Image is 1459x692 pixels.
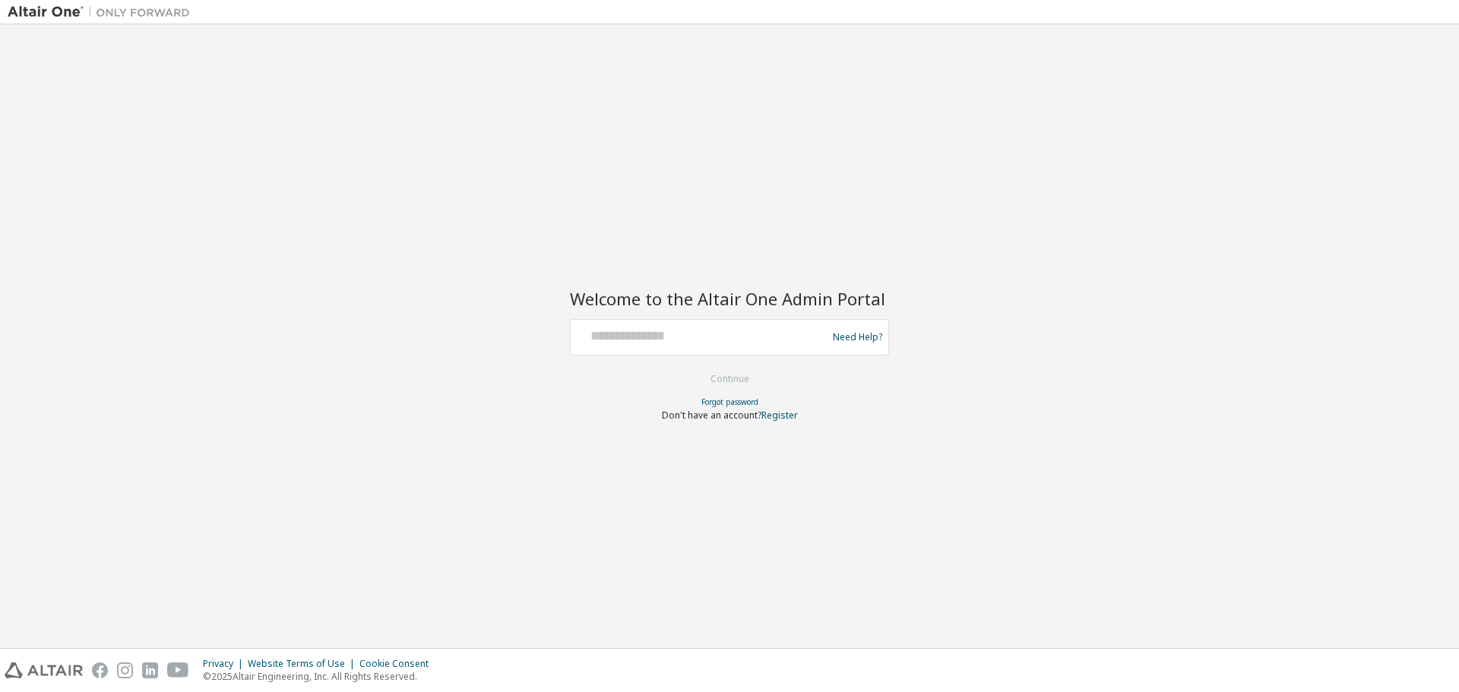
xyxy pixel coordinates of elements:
a: Forgot password [701,397,758,407]
img: linkedin.svg [142,662,158,678]
img: instagram.svg [117,662,133,678]
img: altair_logo.svg [5,662,83,678]
p: © 2025 Altair Engineering, Inc. All Rights Reserved. [203,670,438,683]
div: Cookie Consent [359,658,438,670]
h2: Welcome to the Altair One Admin Portal [570,288,889,309]
div: Website Terms of Use [248,658,359,670]
span: Don't have an account? [662,409,761,422]
img: youtube.svg [167,662,189,678]
img: facebook.svg [92,662,108,678]
div: Privacy [203,658,248,670]
a: Register [761,409,798,422]
img: Altair One [8,5,198,20]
